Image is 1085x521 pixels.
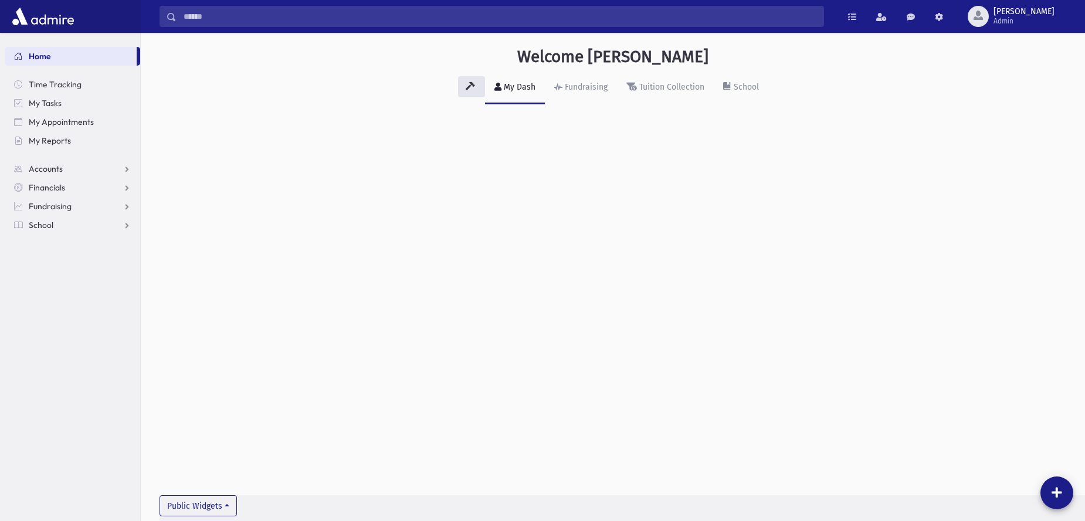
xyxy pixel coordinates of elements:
a: Accounts [5,159,140,178]
a: My Tasks [5,94,140,113]
a: Fundraising [545,71,617,104]
span: Time Tracking [29,79,82,90]
div: School [731,82,759,92]
span: Home [29,51,51,62]
h3: Welcome [PERSON_NAME] [517,47,708,67]
span: School [29,220,53,230]
span: Admin [994,16,1055,26]
div: Fundraising [562,82,608,92]
span: [PERSON_NAME] [994,7,1055,16]
span: Fundraising [29,201,72,212]
a: My Dash [485,71,545,104]
div: Tuition Collection [637,82,704,92]
div: My Dash [501,82,535,92]
a: Home [5,47,137,66]
span: My Tasks [29,98,62,108]
a: My Appointments [5,113,140,131]
a: Fundraising [5,197,140,216]
a: School [714,71,768,104]
a: My Reports [5,131,140,150]
a: Tuition Collection [617,71,714,104]
img: AdmirePro [9,5,77,28]
button: Public Widgets [160,495,237,516]
span: My Reports [29,135,71,146]
a: Financials [5,178,140,197]
input: Search [177,6,823,27]
a: Time Tracking [5,75,140,94]
span: My Appointments [29,117,94,127]
a: School [5,216,140,234]
span: Financials [29,182,65,193]
span: Accounts [29,164,63,174]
